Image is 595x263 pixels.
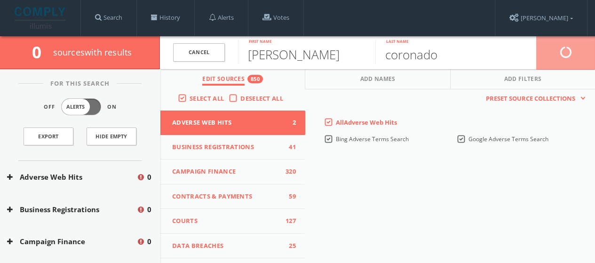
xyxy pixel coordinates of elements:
[282,216,296,226] span: 127
[160,184,305,209] button: Contracts & Payments59
[15,7,67,29] img: illumis
[172,192,282,201] span: Contracts & Payments
[240,94,283,103] span: Deselect All
[504,75,542,86] span: Add Filters
[7,236,136,247] button: Campaign Finance
[147,172,151,183] span: 0
[172,118,282,128] span: Adverse Web Hits
[7,204,136,215] button: Business Registrations
[282,167,296,176] span: 320
[172,241,282,251] span: Data Breaches
[160,159,305,184] button: Campaign Finance320
[160,234,305,259] button: Data Breaches25
[468,135,548,143] span: Google Adverse Terms Search
[305,69,450,89] button: Add Names
[202,75,245,86] span: Edit Sources
[32,41,49,63] span: 0
[247,75,263,83] div: 850
[282,143,296,152] span: 41
[7,172,136,183] button: Adverse Web Hits
[24,128,73,145] a: Export
[172,143,282,152] span: Business Registrations
[160,135,305,160] button: Business Registrations41
[282,118,296,128] span: 2
[173,43,225,62] a: Cancel
[336,135,409,143] span: Bing Adverse Terms Search
[160,69,305,89] button: Edit Sources850
[282,192,296,201] span: 59
[160,209,305,234] button: Courts127
[360,75,396,86] span: Add Names
[160,111,305,135] button: Adverse Web Hits2
[451,69,595,89] button: Add Filters
[44,103,55,111] span: Off
[147,236,151,247] span: 0
[87,128,136,145] button: Hide Empty
[336,118,397,127] span: All Adverse Web Hits
[282,241,296,251] span: 25
[172,167,282,176] span: Campaign Finance
[190,94,224,103] span: Select All
[107,103,117,111] span: On
[53,47,132,58] span: source s with results
[481,94,580,104] span: Preset Source Collections
[481,94,586,104] button: Preset Source Collections
[172,216,282,226] span: Courts
[147,204,151,215] span: 0
[43,79,117,88] span: For This Search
